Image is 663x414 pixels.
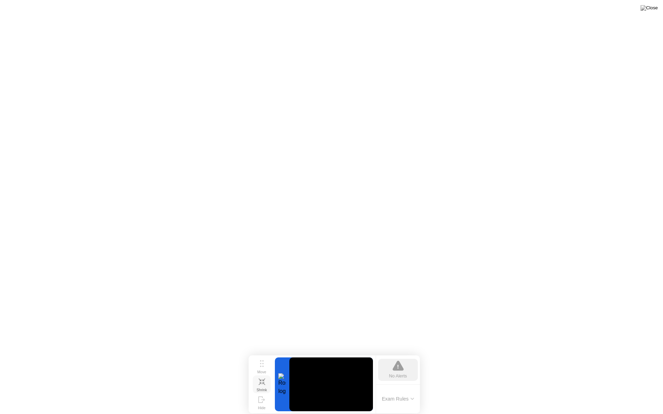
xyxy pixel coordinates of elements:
div: Shrink [257,388,267,392]
img: Close [641,5,658,11]
div: Move [257,370,266,374]
button: Hide [253,393,271,411]
button: Shrink [253,375,271,393]
div: Hide [258,406,266,410]
button: Move [253,357,271,375]
div: No Alerts [389,373,407,379]
button: Exam Rules [380,396,416,402]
